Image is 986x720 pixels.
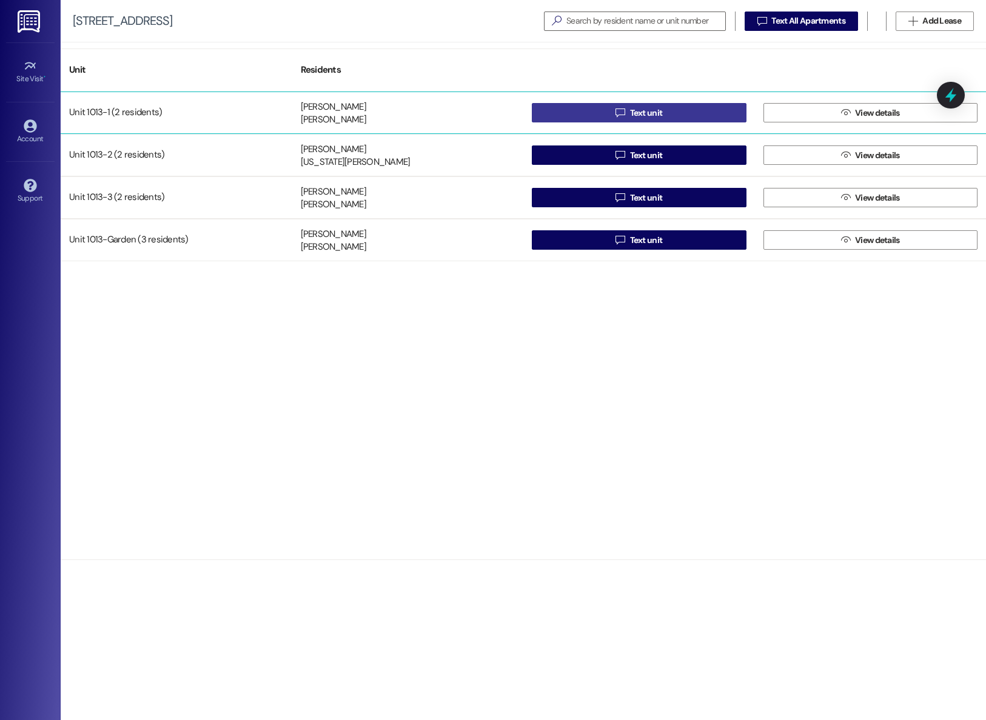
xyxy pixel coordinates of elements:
a: Site Visit • [6,56,55,88]
i:  [615,150,625,160]
button: Text unit [532,188,746,207]
button: Text All Apartments [745,12,858,31]
div: Unit 1013-2 (2 residents) [61,143,292,167]
span: Text unit [630,107,663,119]
div: [US_STATE][PERSON_NAME] [301,156,411,169]
a: Support [6,175,55,208]
button: Text unit [532,145,746,165]
span: View details [855,234,900,247]
i:  [615,193,625,202]
span: View details [855,107,900,119]
i:  [615,108,625,118]
a: Account [6,116,55,148]
div: [PERSON_NAME] [301,241,366,254]
i:  [841,193,850,202]
i:  [841,235,850,245]
span: View details [855,192,900,204]
button: View details [763,188,978,207]
i:  [547,15,566,27]
button: View details [763,230,978,250]
div: Unit 1013-3 (2 residents) [61,185,292,210]
button: Text unit [532,103,746,122]
span: • [44,73,45,81]
div: Unit 1013-Garden (3 residents) [61,228,292,252]
span: Text unit [630,192,663,204]
span: Text unit [630,234,663,247]
div: [PERSON_NAME] [301,114,366,127]
span: View details [855,149,900,162]
i:  [841,108,850,118]
i:  [615,235,625,245]
span: Text All Apartments [771,15,845,27]
span: Text unit [630,149,663,162]
div: Unit [61,55,292,85]
div: Residents [292,55,524,85]
div: [PERSON_NAME] [301,101,366,113]
button: View details [763,103,978,122]
button: Text unit [532,230,746,250]
i:  [841,150,850,160]
input: Search by resident name or unit number [566,13,725,30]
div: [PERSON_NAME] [301,185,366,198]
div: [PERSON_NAME] [301,228,366,241]
div: Unit 1013-1 (2 residents) [61,101,292,125]
i:  [757,16,766,26]
i:  [908,16,917,26]
div: [PERSON_NAME] [301,143,366,156]
button: Add Lease [896,12,974,31]
div: [PERSON_NAME] [301,199,366,212]
img: ResiDesk Logo [18,10,42,33]
div: [STREET_ADDRESS] [73,15,172,27]
button: View details [763,145,978,165]
span: Add Lease [922,15,961,27]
